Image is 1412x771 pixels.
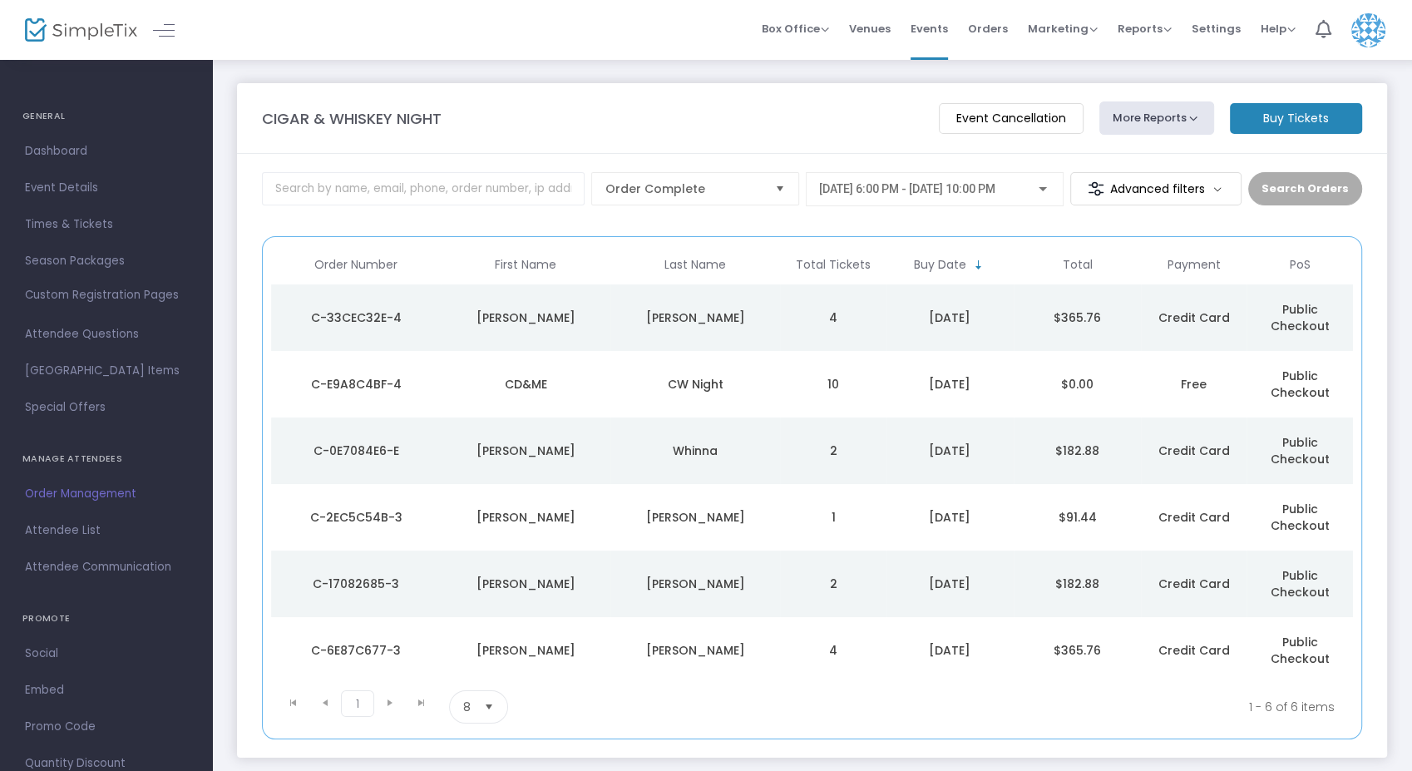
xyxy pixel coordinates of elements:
m-button: Buy Tickets [1230,103,1362,134]
td: $365.76 [1014,617,1141,684]
span: Season Packages [25,250,187,272]
span: Custom Registration Pages [25,287,179,304]
span: Attendee List [25,520,187,541]
span: Embed [25,680,187,701]
td: 1 [780,484,886,551]
span: Order Management [25,483,187,505]
span: Public Checkout [1271,434,1330,467]
button: Select [768,173,792,205]
m-button: Event Cancellation [939,103,1084,134]
div: Foster [615,642,776,659]
span: Special Offers [25,397,187,418]
span: Page 1 [341,690,374,717]
span: Attendee Communication [25,556,187,578]
span: Public Checkout [1271,301,1330,334]
div: CW Night [615,376,776,393]
div: 7/31/2025 [891,642,1010,659]
div: 9/18/2025 [891,376,1010,393]
span: First Name [495,258,556,272]
td: 2 [780,551,886,617]
div: Data table [271,245,1353,684]
span: Settings [1192,7,1241,50]
span: Payment [1168,258,1221,272]
div: C-6E87C677-3 [275,642,437,659]
td: 4 [780,617,886,684]
h4: MANAGE ATTENDEES [22,442,190,476]
span: Help [1261,21,1296,37]
th: Total Tickets [780,245,886,284]
td: $91.44 [1014,484,1141,551]
div: C-33CEC32E-4 [275,309,437,326]
div: 8/28/2025 [891,509,1010,526]
h4: PROMOTE [22,602,190,635]
span: Buy Date [914,258,966,272]
div: Jim [445,509,606,526]
div: Smith [615,509,776,526]
span: Free [1181,376,1207,393]
h4: GENERAL [22,100,190,133]
span: Credit Card [1158,576,1230,592]
div: C-E9A8C4BF-4 [275,376,437,393]
span: Attendee Questions [25,324,187,345]
div: Scumaci [615,576,776,592]
span: Event Details [25,177,187,199]
td: $182.88 [1014,551,1141,617]
div: C-0E7084E6-E [275,442,437,459]
span: Order Number [314,258,397,272]
span: Events [911,7,948,50]
span: Reports [1118,21,1172,37]
span: Orders [968,7,1008,50]
img: filter [1088,180,1104,197]
m-button: Advanced filters [1070,172,1242,205]
span: Times & Tickets [25,214,187,235]
span: [DATE] 6:00 PM - [DATE] 10:00 PM [819,182,995,195]
span: Total [1062,258,1092,272]
span: Credit Card [1158,309,1230,326]
span: Promo Code [25,716,187,738]
div: Jilek [615,309,776,326]
div: Karl [445,309,606,326]
div: C-2EC5C54B-3 [275,509,437,526]
span: [GEOGRAPHIC_DATA] Items [25,360,187,382]
div: Whinna [615,442,776,459]
td: 4 [780,284,886,351]
div: Michelle [445,642,606,659]
span: PoS [1290,258,1311,272]
span: Credit Card [1158,509,1230,526]
div: 9/6/2025 [891,442,1010,459]
span: Dashboard [25,141,187,162]
m-panel-title: CIGAR & WHISKEY NIGHT [262,107,442,130]
span: Public Checkout [1271,501,1330,534]
span: 8 [463,699,471,715]
div: Ray [445,442,606,459]
div: CD&ME [445,376,606,393]
button: Select [477,691,501,723]
div: 9/19/2025 [891,309,1010,326]
span: Public Checkout [1271,368,1330,401]
button: More Reports [1099,101,1214,135]
td: $365.76 [1014,284,1141,351]
span: Box Office [762,21,829,37]
span: Public Checkout [1271,634,1330,667]
div: Saverio [445,576,606,592]
td: 10 [780,351,886,418]
span: Last Name [664,258,726,272]
span: Social [25,643,187,665]
td: 2 [780,418,886,484]
div: 8/20/2025 [891,576,1010,592]
div: C-17082685-3 [275,576,437,592]
td: $182.88 [1014,418,1141,484]
kendo-pager-info: 1 - 6 of 6 items [673,690,1335,724]
span: Credit Card [1158,642,1230,659]
span: Venues [849,7,891,50]
span: Sortable [972,259,985,272]
span: Public Checkout [1271,567,1330,600]
input: Search by name, email, phone, order number, ip address, or last 4 digits of card [262,172,585,205]
span: Marketing [1028,21,1098,37]
span: Order Complete [605,180,762,197]
td: $0.00 [1014,351,1141,418]
span: Credit Card [1158,442,1230,459]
